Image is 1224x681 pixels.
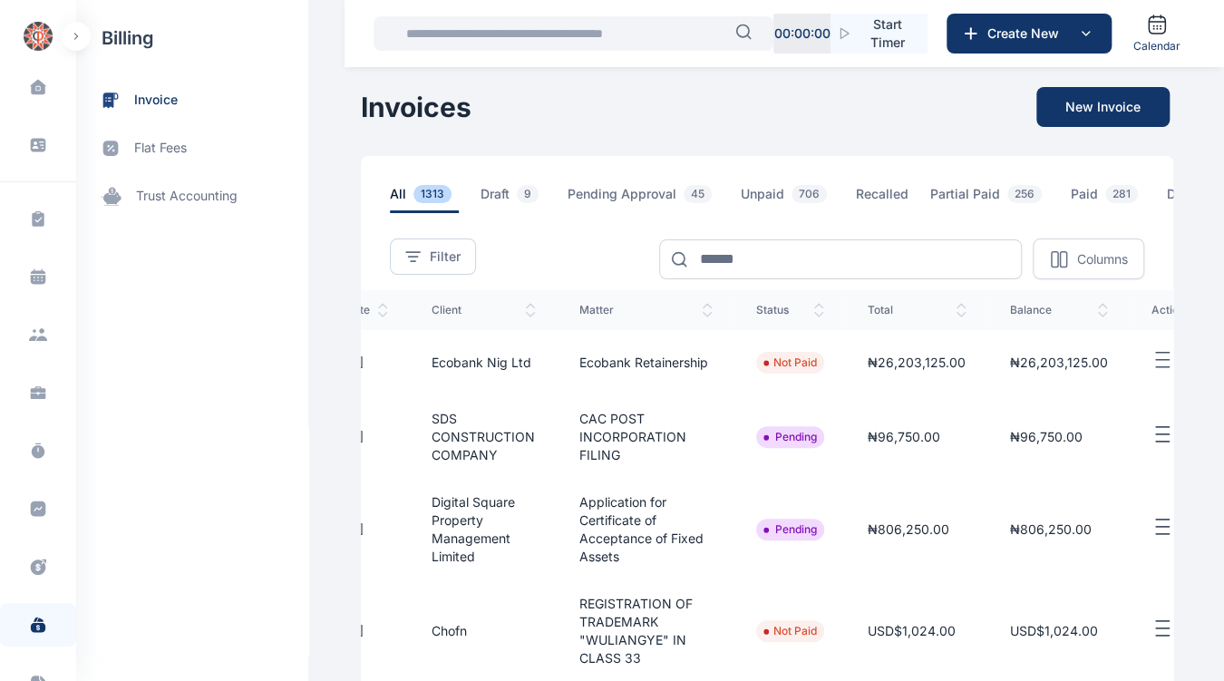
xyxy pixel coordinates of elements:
span: ₦806,250.00 [868,521,949,537]
a: Paid281 [1071,185,1167,213]
button: Create New [947,14,1112,54]
span: 706 [792,185,827,203]
a: All1313 [390,185,481,213]
span: All [390,185,459,213]
span: Calendar [1133,39,1180,54]
button: Start Timer [831,14,928,54]
span: ₦26,203,125.00 [1010,355,1108,370]
li: Not Paid [763,355,817,370]
span: Matter [579,303,713,317]
span: balance [1010,303,1108,317]
span: Draft [481,185,546,213]
span: USD$1,024.00 [868,623,956,638]
td: CAC POST INCORPORATION FILING [558,395,734,479]
a: Pending Approval45 [568,185,741,213]
a: trust accounting [76,172,308,220]
span: action [1151,303,1203,317]
span: USD$1,024.00 [1010,623,1098,638]
span: 1313 [413,185,452,203]
h1: Invoices [361,91,471,123]
span: Filter [430,248,461,266]
td: Application for Certificate of Acceptance of Fixed Assets [558,479,734,580]
li: Pending [763,430,817,444]
a: Unpaid706 [741,185,856,213]
span: 9 [517,185,539,203]
td: Ecobank Nig Ltd [410,330,558,395]
a: Calendar [1126,6,1188,61]
span: ₦26,203,125.00 [868,355,966,370]
span: ₦96,750.00 [868,429,940,444]
span: Partial Paid [930,185,1049,213]
span: Recalled [856,185,908,213]
button: Columns [1033,238,1144,279]
li: Pending [763,522,817,537]
span: 45 [684,185,712,203]
td: Ecobank Retainership [558,330,734,395]
span: Create New [980,24,1074,43]
span: trust accounting [136,187,238,206]
p: Columns [1076,250,1127,268]
span: client [432,303,536,317]
span: flat fees [134,139,187,158]
a: Draft9 [481,185,568,213]
td: Digital Square Property Management Limited [410,479,558,580]
span: 256 [1007,185,1042,203]
span: total [868,303,967,317]
span: status [756,303,824,317]
a: Partial Paid256 [930,185,1071,213]
span: Unpaid [741,185,834,213]
li: Not Paid [763,624,817,638]
a: flat fees [76,124,308,172]
a: invoice [76,76,308,124]
span: ₦806,250.00 [1010,521,1092,537]
span: invoice [134,91,178,110]
td: SDS CONSTRUCTION COMPANY [410,395,558,479]
button: Filter [390,238,476,275]
p: 00 : 00 : 00 [773,24,830,43]
span: ₦96,750.00 [1010,429,1083,444]
span: 281 [1105,185,1138,203]
span: Start Timer [862,15,913,52]
button: New Invoice [1036,87,1170,127]
span: Paid [1071,185,1145,213]
a: Recalled [856,185,930,213]
span: Pending Approval [568,185,719,213]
